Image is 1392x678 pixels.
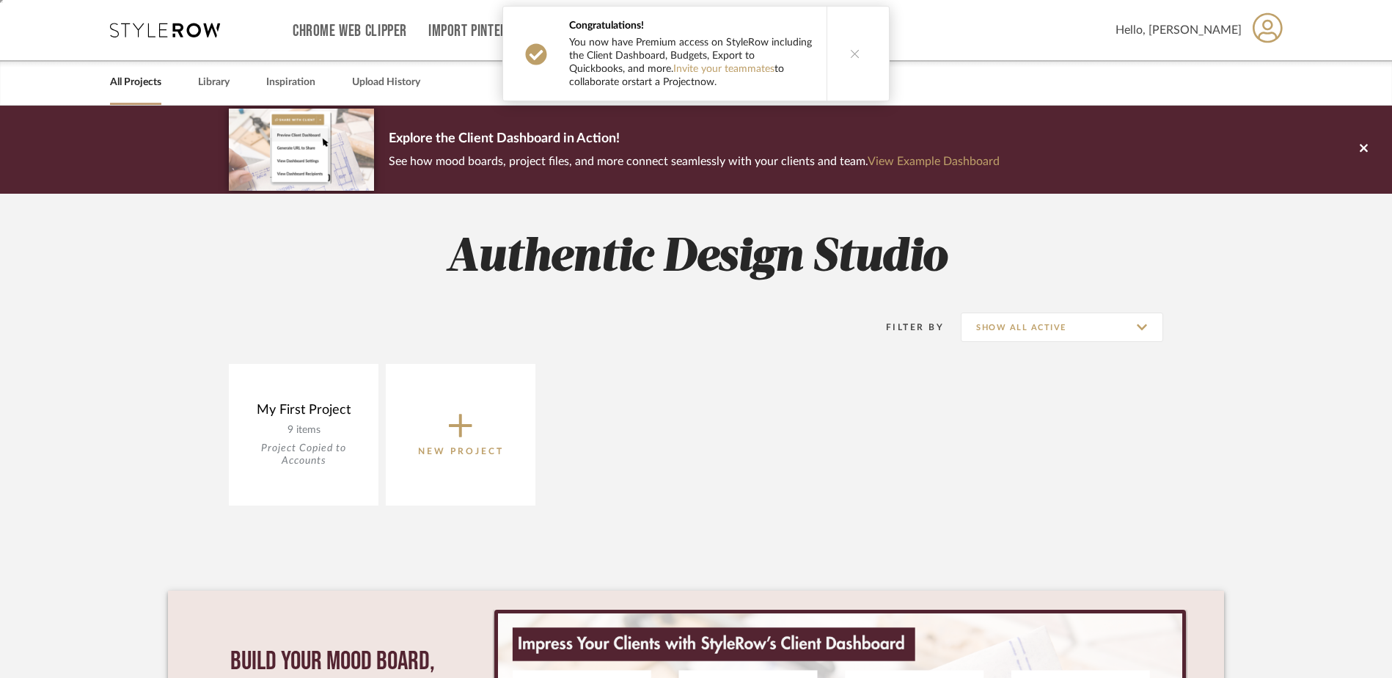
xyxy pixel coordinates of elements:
[867,320,944,335] div: Filter By
[389,151,1000,172] p: See how mood boards, project files, and more connect seamlessly with your clients and team.
[352,73,420,92] a: Upload History
[1116,21,1242,39] span: Hello, [PERSON_NAME]
[569,18,812,33] div: Congratulations!
[266,73,315,92] a: Inspiration
[868,156,1000,167] a: View Example Dashboard
[241,442,367,467] div: Project Copied to Accounts
[241,424,367,437] div: 9 items
[569,37,812,87] span: You now have Premium access on StyleRow including the Client Dashboard, Budgets, Export to Quickb...
[428,25,527,37] a: Import Pinterest
[229,109,374,190] img: d5d033c5-7b12-40c2-a960-1ecee1989c38.png
[631,77,695,87] a: start a Project
[673,64,774,74] a: Invite your teammates
[168,230,1224,285] h2: Authentic Design Studio
[418,444,504,459] p: New Project
[198,73,230,92] a: Library
[389,128,1000,151] p: Explore the Client Dashboard in Action!
[241,402,367,424] div: My First Project
[386,364,535,506] button: New Project
[293,25,407,37] a: Chrome Web Clipper
[110,73,161,92] a: All Projects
